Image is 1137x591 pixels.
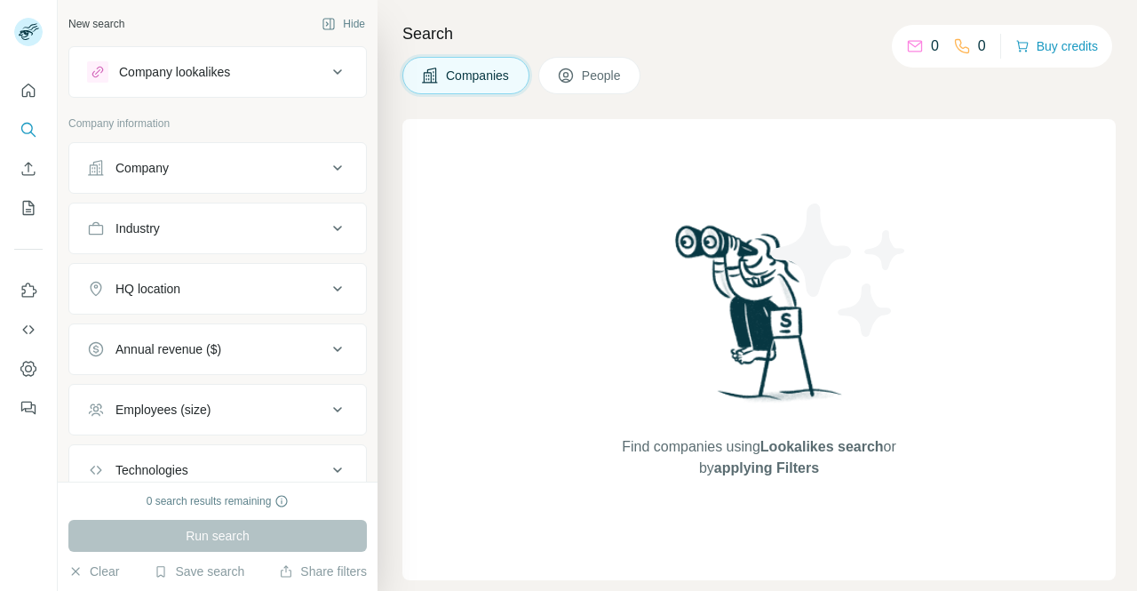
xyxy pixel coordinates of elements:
[714,460,819,475] span: applying Filters
[931,36,939,57] p: 0
[759,190,919,350] img: Surfe Illustration - Stars
[309,11,378,37] button: Hide
[446,67,511,84] span: Companies
[279,563,367,580] button: Share filters
[1015,34,1098,59] button: Buy credits
[115,280,180,298] div: HQ location
[69,147,366,189] button: Company
[14,75,43,107] button: Quick start
[69,268,366,310] button: HQ location
[978,36,986,57] p: 0
[154,563,244,580] button: Save search
[760,439,884,454] span: Lookalikes search
[147,493,290,509] div: 0 search results remaining
[115,220,160,237] div: Industry
[14,353,43,385] button: Dashboard
[14,314,43,346] button: Use Surfe API
[68,16,124,32] div: New search
[14,153,43,185] button: Enrich CSV
[582,67,623,84] span: People
[69,388,366,431] button: Employees (size)
[69,328,366,371] button: Annual revenue ($)
[69,449,366,491] button: Technologies
[69,207,366,250] button: Industry
[115,340,221,358] div: Annual revenue ($)
[14,275,43,307] button: Use Surfe on LinkedIn
[402,21,1116,46] h4: Search
[14,392,43,424] button: Feedback
[69,51,366,93] button: Company lookalikes
[115,401,211,419] div: Employees (size)
[14,192,43,224] button: My lists
[68,116,367,132] p: Company information
[14,114,43,146] button: Search
[115,159,169,177] div: Company
[667,220,852,419] img: Surfe Illustration - Woman searching with binoculars
[115,461,188,479] div: Technologies
[68,563,119,580] button: Clear
[119,63,230,81] div: Company lookalikes
[616,436,901,479] span: Find companies using or by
